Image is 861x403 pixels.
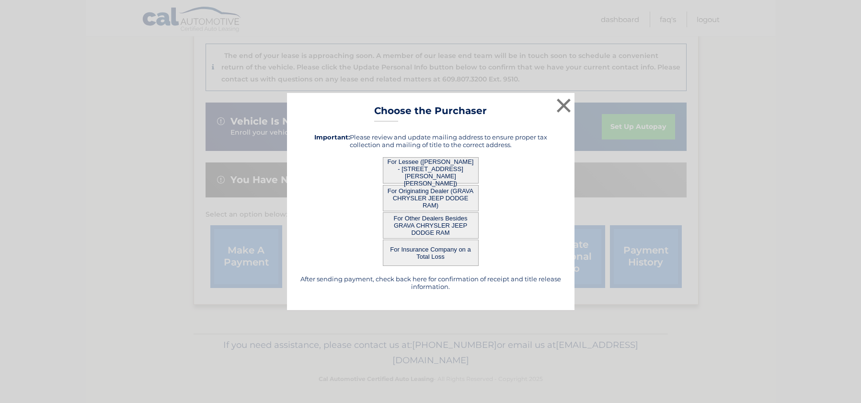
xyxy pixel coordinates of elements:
button: For Other Dealers Besides GRAVA CHRYSLER JEEP DODGE RAM [383,212,479,239]
button: For Originating Dealer (GRAVA CHRYSLER JEEP DODGE RAM) [383,185,479,211]
h5: After sending payment, check back here for confirmation of receipt and title release information. [299,275,563,290]
h5: Please review and update mailing address to ensure proper tax collection and mailing of title to ... [299,133,563,149]
strong: Important: [314,133,350,141]
h3: Choose the Purchaser [374,105,487,122]
button: For Lessee ([PERSON_NAME] - [STREET_ADDRESS][PERSON_NAME][PERSON_NAME]) [383,157,479,184]
button: For Insurance Company on a Total Loss [383,240,479,266]
button: × [554,96,574,115]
